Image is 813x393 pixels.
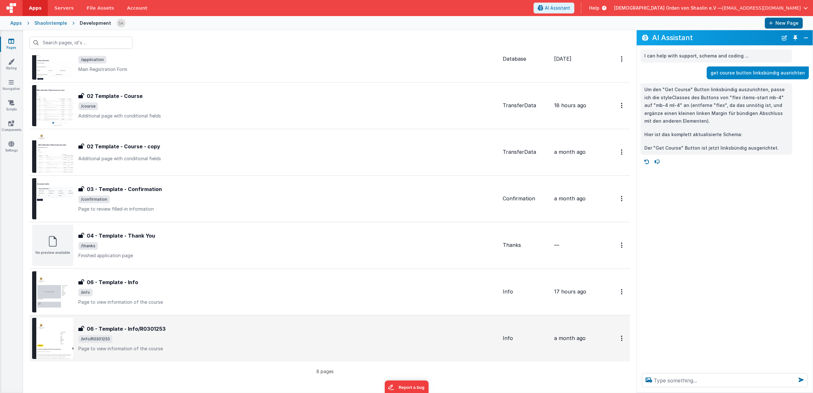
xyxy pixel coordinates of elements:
[545,5,570,11] span: AI Assistant
[554,335,586,341] span: a month ago
[78,102,98,110] span: /course
[87,325,166,333] h3: 06 - Template - Info/R0301253
[791,33,800,42] button: Toggle Pin
[765,18,803,29] button: New Page
[78,113,498,119] p: Additional page with conditional fields
[78,196,110,203] span: /confirmation
[711,69,805,77] p: get course button linksbündig ausrichten
[54,5,74,11] span: Servers
[503,195,549,202] div: Confirmation
[87,232,155,240] h3: 04 - Template - Thank You
[614,5,722,11] span: [DEMOGRAPHIC_DATA] Orden von Shaolin e.V —
[87,5,114,11] span: File Assets
[554,102,586,109] span: 18 hours ago
[10,20,22,26] div: Apps
[589,5,599,11] span: Help
[503,241,549,249] div: Thanks
[78,335,112,343] span: /info/R0301253
[503,148,549,156] div: TransferData
[652,34,778,41] h2: AI Assistant
[503,102,549,109] div: TransferData
[78,66,498,73] p: Main Registration Form
[614,5,808,11] button: [DEMOGRAPHIC_DATA] Orden von Shaolin e.V — [EMAIL_ADDRESS][DOMAIN_NAME]
[29,5,41,11] span: Apps
[78,242,98,250] span: /thanks
[617,332,627,345] button: Options
[87,92,143,100] h3: 02 Template - Course
[117,19,126,28] img: e3e1eaaa3c942e69edc95d4236ce57bf
[534,3,574,13] button: AI Assistant
[34,20,67,26] div: Shaolintemple
[78,206,498,212] p: Page to review filled-in information
[554,56,571,62] span: [DATE]
[503,335,549,342] div: Info
[87,185,162,193] h3: 03 - Template - Confirmation
[30,37,132,49] input: Search pages, id's ...
[802,33,810,42] button: Close
[503,288,549,295] div: Info
[78,289,93,296] span: /info
[78,299,498,305] p: Page to view information of the course
[644,144,788,152] p: Der "Get Course" Button ist jetzt linksbündig ausgerichtet.
[617,239,627,252] button: Options
[554,149,586,155] span: a month ago
[617,99,627,112] button: Options
[617,285,627,298] button: Options
[644,86,788,125] p: Um den "Get Course" Button linksbündig auszurichten, passe ich die styleClasses des Buttons von "...
[780,33,789,42] button: New Chat
[554,288,586,295] span: 17 hours ago
[30,368,620,375] p: 8 pages
[78,155,498,162] p: Additional page with conditional fields
[722,5,801,11] span: [EMAIL_ADDRESS][DOMAIN_NAME]
[617,192,627,205] button: Options
[617,52,627,65] button: Options
[503,55,549,63] div: Database
[87,278,138,286] h3: 06 - Template - Info
[87,143,160,150] h3: 02 Template - Course - copy
[554,242,559,248] span: —
[78,252,498,259] p: Finished application page
[80,20,111,26] div: Development
[554,195,586,202] span: a month ago
[644,52,788,60] p: I can help with support, schema and coding ...
[644,131,788,139] p: Hier ist das komplett aktualisierte Schema:
[78,345,498,352] p: Page to view information of the course
[78,56,106,64] span: /application
[617,145,627,159] button: Options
